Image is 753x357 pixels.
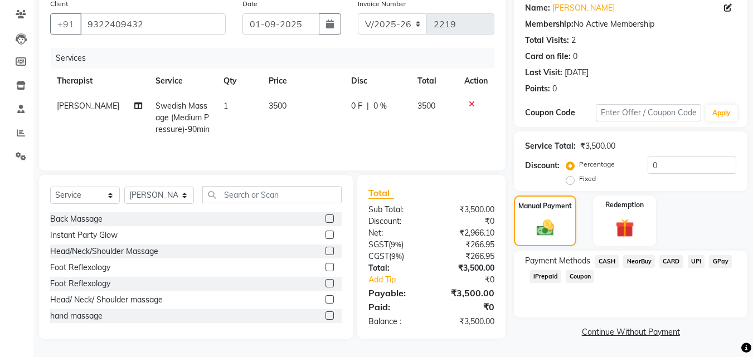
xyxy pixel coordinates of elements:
input: Enter Offer / Coupon Code [596,104,701,121]
span: 3500 [269,101,286,111]
span: Coupon [566,270,594,283]
div: Paid: [360,300,431,314]
div: Discount: [360,216,431,227]
div: ₹0 [431,300,503,314]
div: ₹3,500.00 [431,204,503,216]
button: +91 [50,13,81,35]
a: Continue Without Payment [516,326,745,338]
span: [PERSON_NAME] [57,101,119,111]
th: Action [458,69,494,94]
span: NearBuy [623,255,655,268]
div: ₹266.95 [431,251,503,262]
span: 9% [391,240,401,249]
div: hand massage [50,310,103,322]
th: Service [149,69,217,94]
div: Head/Neck/Shoulder Massage [50,246,158,257]
div: Net: [360,227,431,239]
th: Therapist [50,69,149,94]
span: CASH [595,255,619,268]
div: 0 [552,83,557,95]
th: Qty [217,69,262,94]
img: _cash.svg [531,218,560,238]
div: Instant Party Glow [50,229,118,241]
span: 0 % [373,100,387,112]
div: [DATE] [565,67,589,79]
div: ₹2,966.10 [431,227,503,239]
div: ₹3,500.00 [431,316,503,327]
th: Price [262,69,344,94]
div: ₹3,500.00 [431,262,503,274]
div: ₹0 [444,274,503,286]
span: Payment Methods [525,255,590,267]
label: Percentage [579,159,615,169]
th: Disc [344,69,411,94]
span: GPay [709,255,732,268]
img: _gift.svg [610,217,640,239]
span: 0 F [351,100,362,112]
div: Total Visits: [525,35,569,46]
div: ( ) [360,239,431,251]
span: Swedish Massage (Medium Pressure)-90min [156,101,210,134]
div: Membership: [525,18,574,30]
a: Add Tip [360,274,443,286]
div: Discount: [525,160,560,172]
span: iPrepaid [529,270,561,283]
div: Sub Total: [360,204,431,216]
div: Payable: [360,286,431,300]
span: SGST [368,239,388,250]
div: ₹0 [431,216,503,227]
div: Foot Reflexology [50,262,110,273]
input: Search by Name/Mobile/Email/Code [80,13,226,35]
div: 0 [573,51,577,62]
input: Search or Scan [202,186,342,203]
div: Card on file: [525,51,571,62]
button: Apply [706,105,737,121]
a: [PERSON_NAME] [552,2,615,14]
label: Redemption [605,200,644,210]
span: 9% [391,252,402,261]
div: Last Visit: [525,67,562,79]
label: Manual Payment [518,201,572,211]
span: | [367,100,369,112]
div: Foot Reflexology [50,278,110,290]
div: ( ) [360,251,431,262]
div: Services [51,48,503,69]
div: Total: [360,262,431,274]
div: No Active Membership [525,18,736,30]
span: Total [368,187,394,199]
div: ₹3,500.00 [431,286,503,300]
span: 1 [224,101,228,111]
div: Back Massage [50,213,103,225]
th: Total [411,69,458,94]
div: ₹266.95 [431,239,503,251]
div: Service Total: [525,140,576,152]
div: Balance : [360,316,431,327]
span: UPI [688,255,705,268]
div: Head/ Neck/ Shoulder massage [50,294,163,306]
div: ₹3,500.00 [580,140,615,152]
div: Points: [525,83,550,95]
div: Name: [525,2,550,14]
div: 2 [571,35,576,46]
label: Fixed [579,174,596,184]
span: CGST [368,251,389,261]
div: Coupon Code [525,107,595,119]
span: 3500 [417,101,435,111]
span: CARD [659,255,683,268]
